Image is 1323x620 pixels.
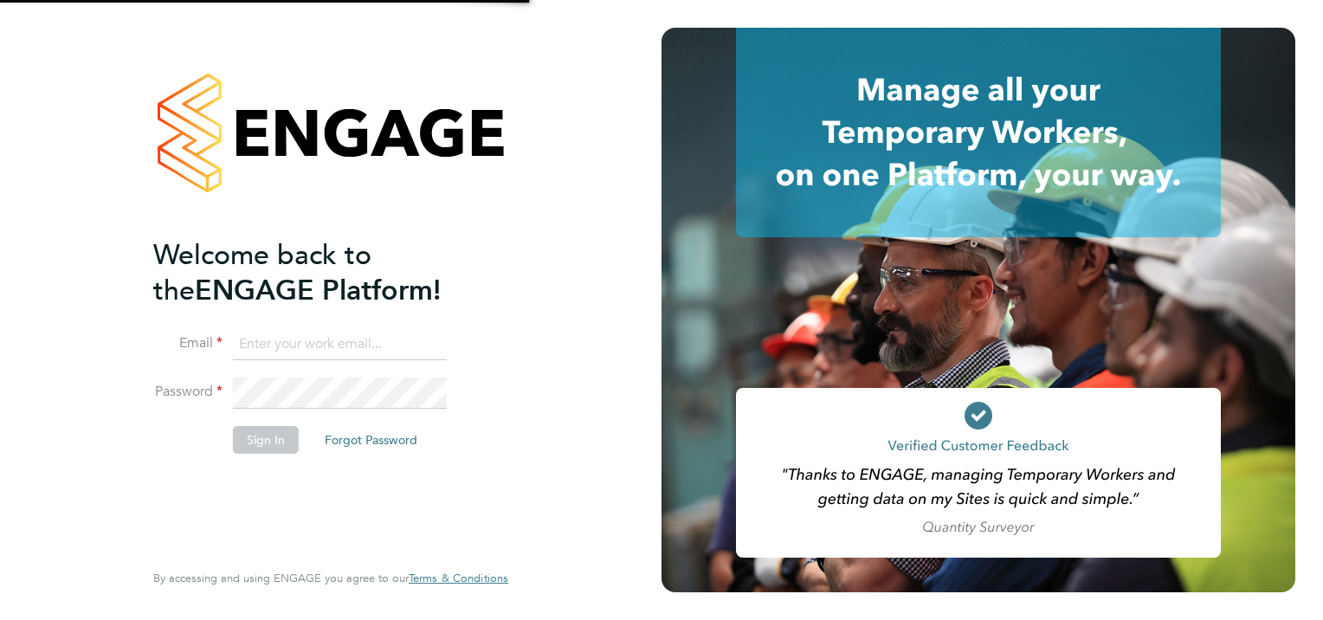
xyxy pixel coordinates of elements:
[153,383,223,401] label: Password
[153,571,508,585] span: By accessing and using ENGAGE you agree to our
[409,572,508,585] a: Terms & Conditions
[153,334,223,352] label: Email
[311,426,431,454] button: Forgot Password
[233,329,447,360] input: Enter your work email...
[409,571,508,585] span: Terms & Conditions
[233,426,299,454] button: Sign In
[153,237,491,308] h2: ENGAGE Platform!
[153,238,371,307] span: Welcome back to the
